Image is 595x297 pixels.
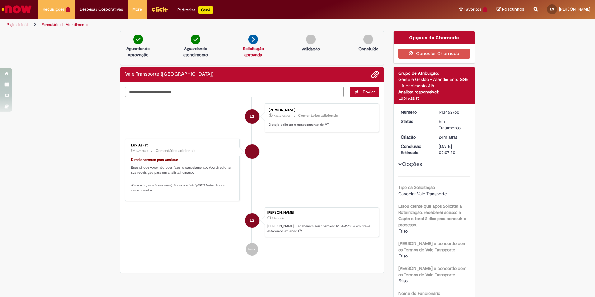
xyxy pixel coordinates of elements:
a: Solicitação aprovada [243,46,264,58]
span: Rascunhos [502,6,524,12]
a: Formulário de Atendimento [42,22,88,27]
button: Enviar [350,87,379,97]
div: Opções do Chamado [394,31,475,44]
span: Falso [398,228,408,234]
span: Agora mesmo [274,114,290,118]
b: Tipo da Solicitação [398,185,435,190]
span: Falso [398,278,408,284]
span: Despesas Corporativas [80,6,123,12]
span: Falso [398,253,408,259]
div: [PERSON_NAME] [267,211,376,214]
div: Grupo de Atribuição: [398,70,470,76]
dt: Número [396,109,434,115]
b: Nome do Funcionário [398,290,440,296]
p: Entendi que você não quer fazer o cancelamento. Vou direcionar sua requisição para um analista hu... [131,165,235,175]
span: LS [250,109,254,124]
p: Validação [302,46,320,52]
span: 1 [483,7,487,12]
img: check-circle-green.png [133,35,143,44]
div: Lupi Assist [245,144,259,159]
span: 1 [66,7,70,12]
span: Enviar [363,89,375,95]
ul: Trilhas de página [5,19,392,31]
img: ServiceNow [1,3,33,16]
dt: Status [396,118,434,125]
div: Luan Severes [245,213,259,228]
img: img-circle-grey.png [306,35,316,44]
div: Padroniza [177,6,213,14]
span: More [132,6,142,12]
img: click_logo_yellow_360x200.png [151,4,168,14]
b: [PERSON_NAME] e concordo com os Termos de Vale Transporte. [398,266,466,277]
p: +GenAi [198,6,213,14]
small: Comentários adicionais [298,113,338,118]
ul: Histórico de tíquete [125,97,379,262]
font: Direcionamento para Analista: [131,158,178,162]
em: Resposta gerada por inteligência artificial (GPT) treinada com nossos dados. [131,183,227,193]
span: LS [250,213,254,228]
button: Cancelar Chamado [398,49,470,59]
span: Cancelar Vale Transporte [398,191,447,196]
b: Estou ciente que após Solicitar a Roteirização, receberei acesso a Capta e terei 2 dias para conc... [398,203,466,228]
p: Aguardando atendimento [180,45,211,58]
dt: Criação [396,134,434,140]
div: Lupi Assist [398,95,470,101]
img: check-circle-green.png [191,35,200,44]
button: Adicionar anexos [371,70,379,78]
span: 24m atrás [272,216,284,220]
dt: Conclusão Estimada [396,143,434,156]
img: img-circle-grey.png [363,35,373,44]
div: R13462760 [439,109,468,115]
small: Comentários adicionais [156,148,195,153]
time: 29/08/2025 14:43:18 [272,216,284,220]
div: 29/08/2025 14:43:18 [439,134,468,140]
time: 29/08/2025 14:43:24 [136,149,148,153]
div: Lupi Assist [131,144,235,147]
div: Em Tratamento [439,118,468,131]
li: Luan Severes [125,207,379,237]
p: Aguardando Aprovação [123,45,153,58]
span: 24m atrás [136,149,148,153]
div: Gente e Gestão - Atendimento GGE - Atendimento Alô [398,76,470,89]
div: [DATE] 09:07:30 [439,143,468,156]
p: [PERSON_NAME]! Recebemos seu chamado R13462760 e em breve estaremos atuando. [267,224,376,233]
p: Desejo solicitar o cancelamento do VT [269,122,372,127]
img: arrow-next.png [248,35,258,44]
span: 24m atrás [439,134,457,140]
span: [PERSON_NAME] [559,7,590,12]
p: Concluído [358,46,378,52]
div: Luan Severes [245,109,259,124]
a: Página inicial [7,22,28,27]
div: Analista responsável: [398,89,470,95]
div: [PERSON_NAME] [269,108,372,112]
a: Rascunhos [497,7,524,12]
span: LS [550,7,554,11]
time: 29/08/2025 14:43:18 [439,134,457,140]
span: Favoritos [464,6,481,12]
h2: Vale Transporte (VT) Histórico de tíquete [125,72,213,77]
span: Requisições [43,6,64,12]
textarea: Digite sua mensagem aqui... [125,87,344,97]
b: [PERSON_NAME] e concordo com os Termos de Vale Transporte. [398,241,466,252]
time: 29/08/2025 15:07:30 [274,114,290,118]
